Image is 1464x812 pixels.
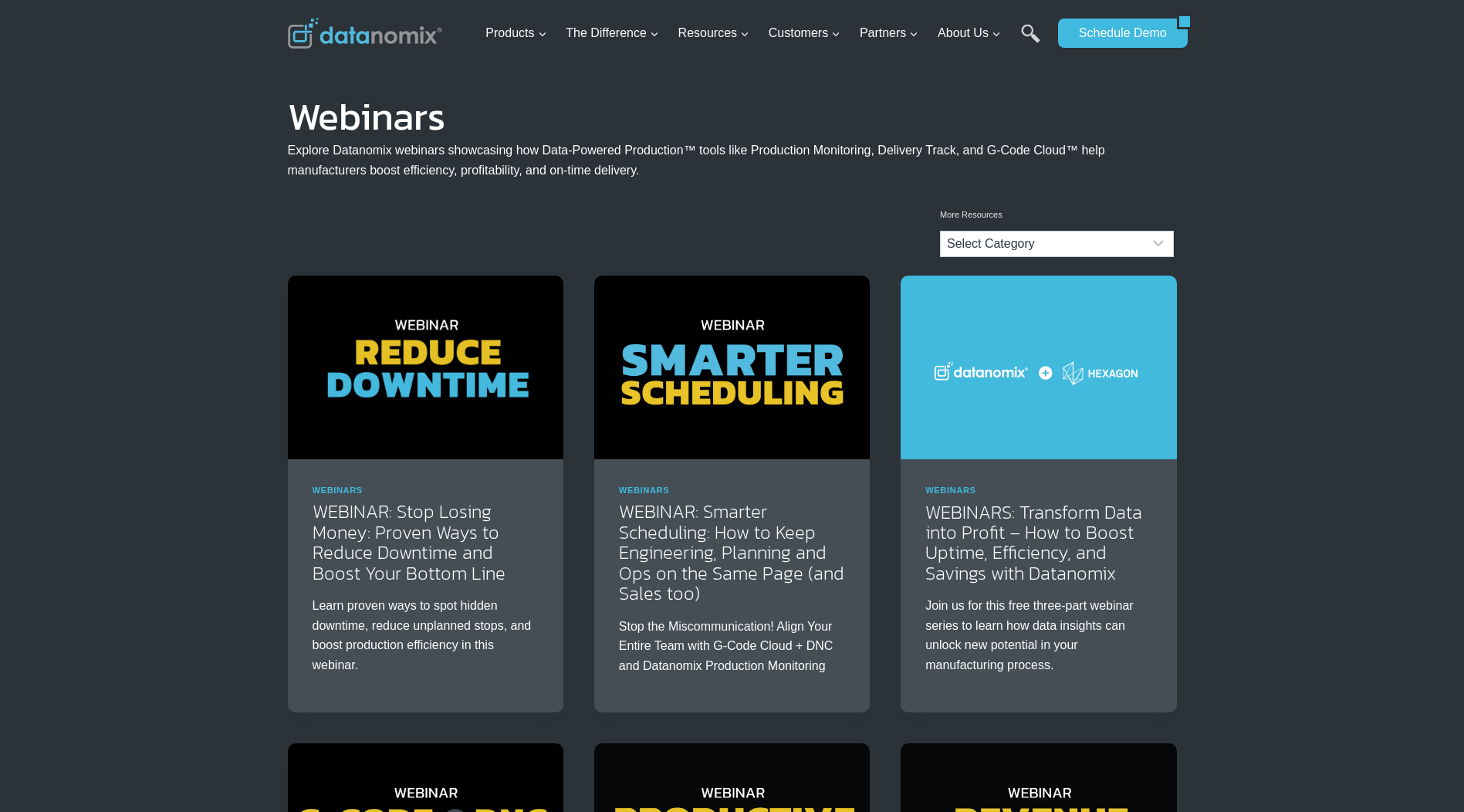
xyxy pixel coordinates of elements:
[940,208,1174,222] p: More Resources
[485,23,546,43] span: Products
[925,499,1142,587] a: WEBINARS: Transform Data into Profit – How to Boost Uptime, Efficiency, and Savings with Datanomix
[288,144,1105,177] span: Explore Datanomix webinars showcasing how Data-Powered Production™ tools like Production Monitori...
[901,276,1176,459] img: Hexagon Partners Up with Datanomix
[925,486,975,495] a: Webinars
[313,486,363,495] a: Webinars
[678,23,749,43] span: Resources
[619,617,845,676] p: Stop the Miscommunication! Align Your Entire Team with G-Code Cloud + DNC and Datanomix Productio...
[288,105,1177,128] h1: Webinars
[288,276,563,459] img: WEBINAR: Discover practical ways to reduce downtime, boost productivity, and improve profits in y...
[1021,24,1040,59] a: Search
[938,23,1001,43] span: About Us
[925,596,1151,675] p: Join us for this free three-part webinar series to learn how data insights can unlock new potenti...
[313,596,539,675] p: Learn proven ways to spot hidden downtime, reduce unplanned stops, and boost production efficienc...
[566,23,659,43] span: The Difference
[860,23,918,43] span: Partners
[479,8,1050,59] nav: Primary Navigation
[1058,19,1177,48] a: Schedule Demo
[594,276,870,459] img: Smarter Scheduling: How To Keep Engineering, Planning and Ops on the Same Page
[769,23,840,43] span: Customers
[619,486,669,495] a: Webinars
[619,498,844,607] a: WEBINAR: Smarter Scheduling: How to Keep Engineering, Planning and Ops on the Same Page (and Sale...
[313,498,505,586] a: WEBINAR: Stop Losing Money: Proven Ways to Reduce Downtime and Boost Your Bottom Line
[288,18,442,49] img: Datanomix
